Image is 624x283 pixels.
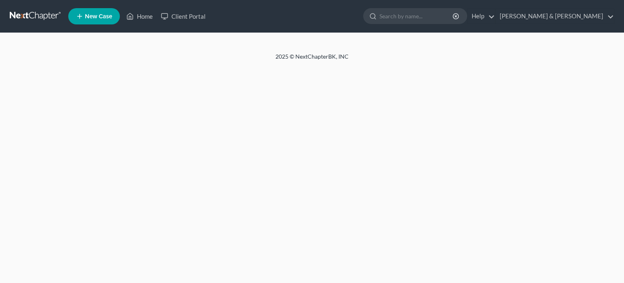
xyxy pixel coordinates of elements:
a: Client Portal [157,9,210,24]
input: Search by name... [379,9,454,24]
a: Help [468,9,495,24]
div: 2025 © NextChapterBK, INC [80,53,544,67]
a: Home [122,9,157,24]
span: New Case [85,13,112,20]
a: [PERSON_NAME] & [PERSON_NAME] [496,9,614,24]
